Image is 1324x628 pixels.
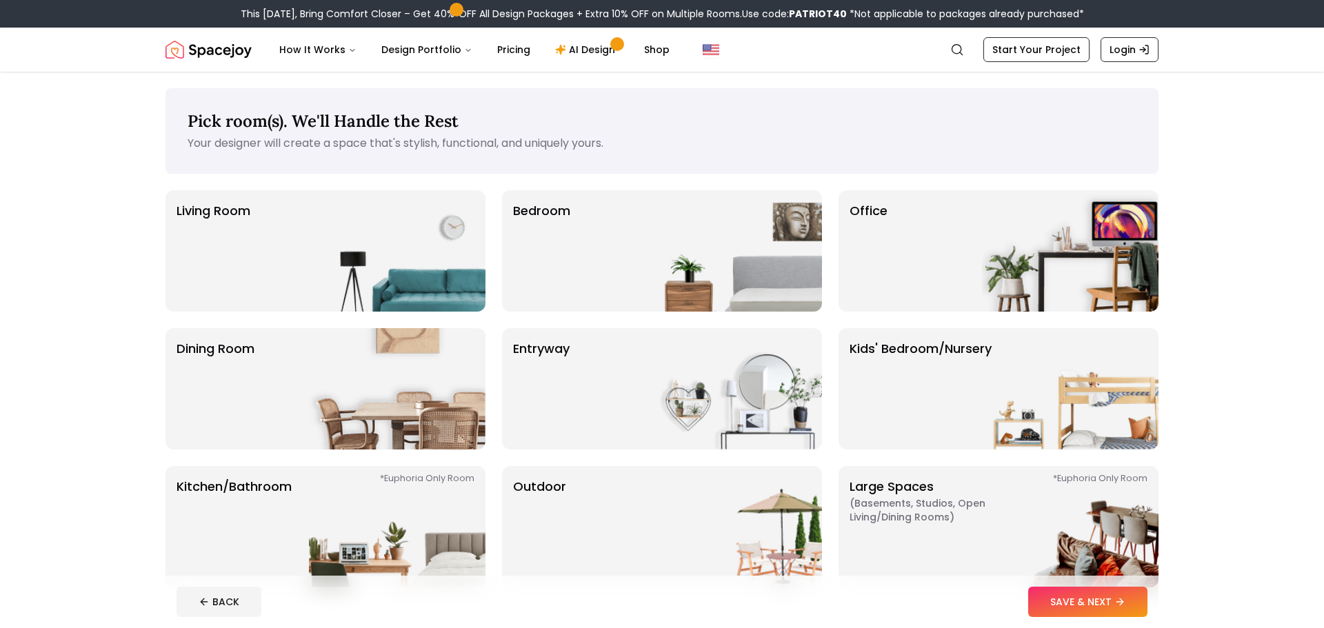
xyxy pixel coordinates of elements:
[188,135,1136,152] p: Your designer will create a space that's stylish, functional, and uniquely yours.
[703,41,719,58] img: United States
[486,36,541,63] a: Pricing
[645,190,822,312] img: Bedroom
[1028,587,1147,617] button: SAVE & NEXT
[165,36,252,63] a: Spacejoy
[177,339,254,438] p: Dining Room
[177,477,292,576] p: Kitchen/Bathroom
[847,7,1084,21] span: *Not applicable to packages already purchased*
[983,37,1090,62] a: Start Your Project
[513,339,570,438] p: entryway
[982,466,1158,587] img: Large Spaces *Euphoria Only
[370,36,483,63] button: Design Portfolio
[309,328,485,449] img: Dining Room
[513,201,570,301] p: Bedroom
[177,587,261,617] button: BACK
[850,496,1022,524] span: ( Basements, Studios, Open living/dining rooms )
[188,110,459,132] span: Pick room(s). We'll Handle the Rest
[742,7,847,21] span: Use code:
[645,328,822,449] img: entryway
[513,477,566,576] p: Outdoor
[633,36,681,63] a: Shop
[789,7,847,21] b: PATRIOT40
[309,466,485,587] img: Kitchen/Bathroom *Euphoria Only
[241,7,1084,21] div: This [DATE], Bring Comfort Closer – Get 40% OFF All Design Packages + Extra 10% OFF on Multiple R...
[850,477,1022,576] p: Large Spaces
[309,190,485,312] img: Living Room
[544,36,630,63] a: AI Design
[850,201,887,301] p: Office
[645,466,822,587] img: Outdoor
[268,36,368,63] button: How It Works
[165,28,1158,72] nav: Global
[982,190,1158,312] img: Office
[165,36,252,63] img: Spacejoy Logo
[1101,37,1158,62] a: Login
[850,339,992,438] p: Kids' Bedroom/Nursery
[177,201,250,301] p: Living Room
[268,36,681,63] nav: Main
[982,328,1158,449] img: Kids' Bedroom/Nursery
